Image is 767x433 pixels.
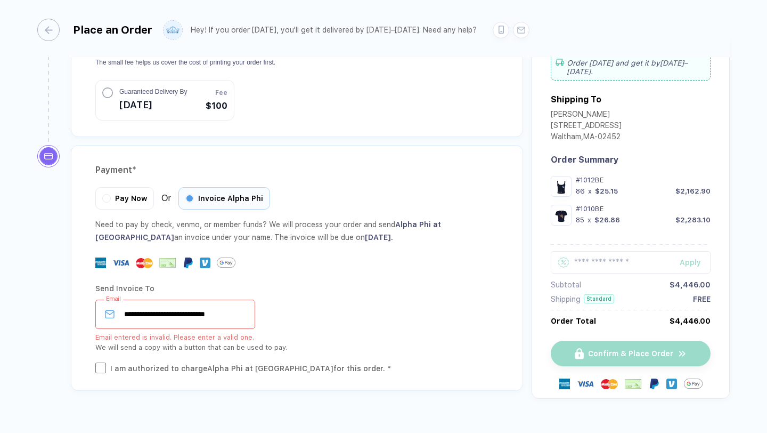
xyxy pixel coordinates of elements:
img: express [559,379,570,389]
img: GPay [217,253,235,272]
img: express [95,258,106,268]
div: Order Summary [551,155,711,165]
div: $2,162.90 [675,187,711,195]
div: Apply [680,258,711,267]
div: Send Invoice To [95,280,499,297]
div: Standard [584,294,614,303]
div: $26.86 [594,216,620,224]
img: GPay [684,374,703,393]
span: [DATE] [119,97,187,114]
span: Invoice Alpha Phi [198,194,263,203]
div: FREE [693,295,711,303]
div: #1010BE [576,205,711,213]
div: Need to pay by check, venmo, or member funds? We will process your order and send an invoice unde... [95,218,499,244]
div: Payment [95,162,499,179]
div: x [587,187,593,195]
div: $4,446.00 [670,280,711,289]
span: [DATE] . [365,233,393,242]
div: Shipping [551,295,581,303]
img: Venmo [666,379,677,389]
div: 85 [576,216,584,224]
div: $4,446.00 [670,317,711,325]
div: Invoice Alpha Phi [178,187,270,210]
div: x [586,216,592,224]
img: visa [112,254,129,271]
span: Fee [215,88,227,98]
div: We will send a copy with a button that can be used to pay. [95,341,499,354]
div: Hey! If you order [DATE], you'll get it delivered by [DATE]–[DATE]. Need any help? [191,26,477,35]
img: cheque [625,379,642,389]
img: 48cd986c-1fd9-4815-9d5d-bb550f473408_nt_front_1756869703103.jpg [553,207,569,223]
span: $100 [206,100,227,113]
button: Apply [666,251,711,274]
div: Order Total [551,317,596,325]
div: #1012BE [576,176,711,184]
img: user profile [164,21,182,39]
div: [PERSON_NAME] [551,110,622,121]
div: Subtotal [551,280,581,289]
img: visa [577,375,594,392]
div: Email entered is invalid. Please enter a valid one. [95,333,499,341]
div: Place an Order [73,23,152,36]
div: $2,283.10 [675,216,711,224]
img: Paypal [649,379,659,389]
div: Or [95,187,270,210]
div: I am authorized to charge Alpha Phi at [GEOGRAPHIC_DATA] for this order. * [110,363,391,374]
div: Shipping To [551,94,601,105]
img: Venmo [200,258,210,268]
p: If you're ordering for an event and cutting it close, we recommend you guarantee delivery so that... [95,48,499,67]
div: [STREET_ADDRESS] [551,121,622,132]
img: master-card [136,254,153,271]
div: 86 [576,187,585,195]
img: master-card [601,375,618,392]
div: $25.15 [595,187,618,195]
button: Guaranteed Delivery By[DATE]Fee$100 [95,80,234,121]
div: Waltham , MA - 02452 [551,132,622,143]
img: Paypal [183,258,193,268]
span: Guaranteed Delivery By [119,87,187,97]
img: 1753811064420qrdpb_nt_front.png [553,179,569,194]
img: cheque [159,258,176,268]
div: Pay Now [95,187,154,210]
span: Pay Now [115,194,147,203]
div: Order [DATE] and get it by [DATE]–[DATE] . [551,54,711,81]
